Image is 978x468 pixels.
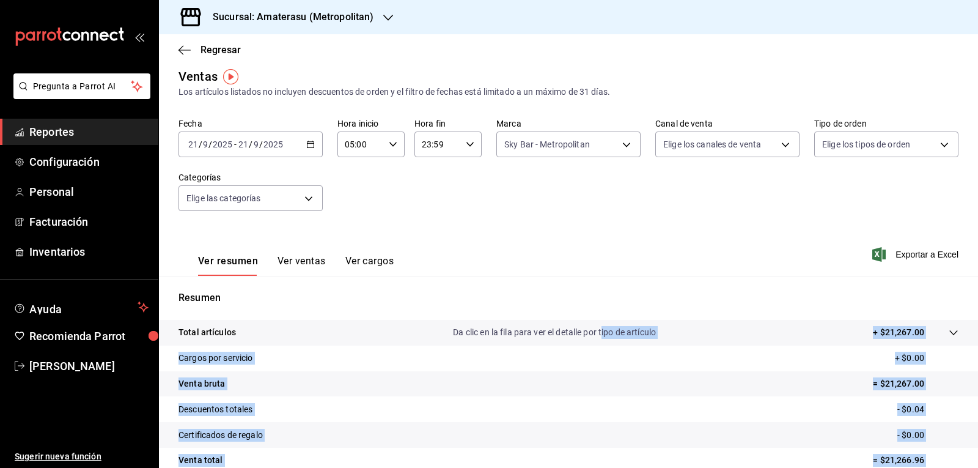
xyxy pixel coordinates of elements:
span: Facturación [29,214,149,230]
span: Elige los tipos de orden [822,138,910,150]
span: Elige los canales de venta [663,138,761,150]
span: Configuración [29,154,149,170]
input: -- [238,139,249,149]
p: = $21,267.00 [873,377,958,390]
label: Hora inicio [337,119,405,128]
p: Venta bruta [178,377,225,390]
span: Sugerir nueva función [15,450,149,463]
div: Los artículos listados no incluyen descuentos de orden y el filtro de fechas está limitado a un m... [178,86,958,98]
p: Total artículos [178,326,236,339]
span: - [234,139,237,149]
div: Ventas [178,67,218,86]
p: Da clic en la fila para ver el detalle por tipo de artículo [453,326,656,339]
label: Tipo de orden [814,119,958,128]
img: Tooltip marker [223,69,238,84]
span: Personal [29,184,149,200]
input: -- [202,139,208,149]
input: -- [188,139,199,149]
span: Reportes [29,124,149,140]
p: + $21,267.00 [873,326,924,339]
label: Fecha [178,119,323,128]
p: - $0.00 [897,429,958,442]
input: ---- [263,139,284,149]
span: Inventarios [29,243,149,260]
div: navigation tabs [198,255,394,276]
span: Recomienda Parrot [29,328,149,344]
span: / [199,139,202,149]
p: Certificados de regalo [178,429,263,442]
label: Marca [496,119,641,128]
span: Ayuda [29,300,133,314]
button: Ver cargos [345,255,394,276]
input: ---- [212,139,233,149]
button: Pregunta a Parrot AI [13,73,150,99]
label: Canal de venta [655,119,800,128]
label: Categorías [178,173,323,182]
button: Regresar [178,44,241,56]
span: Sky Bar - Metropolitan [504,138,590,150]
span: / [259,139,263,149]
button: Exportar a Excel [875,247,958,262]
span: [PERSON_NAME] [29,358,149,374]
p: = $21,266.96 [873,454,958,467]
p: Venta total [178,454,222,467]
label: Hora fin [414,119,482,128]
h3: Sucursal: Amaterasu (Metropolitan) [203,10,373,24]
button: Ver ventas [278,255,326,276]
p: Resumen [178,291,958,305]
span: / [249,139,252,149]
span: Regresar [200,44,241,56]
p: + $0.00 [895,352,958,365]
input: -- [253,139,259,149]
p: Descuentos totales [178,403,252,416]
p: Cargos por servicio [178,352,253,365]
p: - $0.04 [897,403,958,416]
button: Ver resumen [198,255,258,276]
button: open_drawer_menu [134,32,144,42]
span: / [208,139,212,149]
span: Pregunta a Parrot AI [33,80,131,93]
span: Elige las categorías [186,192,261,204]
a: Pregunta a Parrot AI [9,89,150,102]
